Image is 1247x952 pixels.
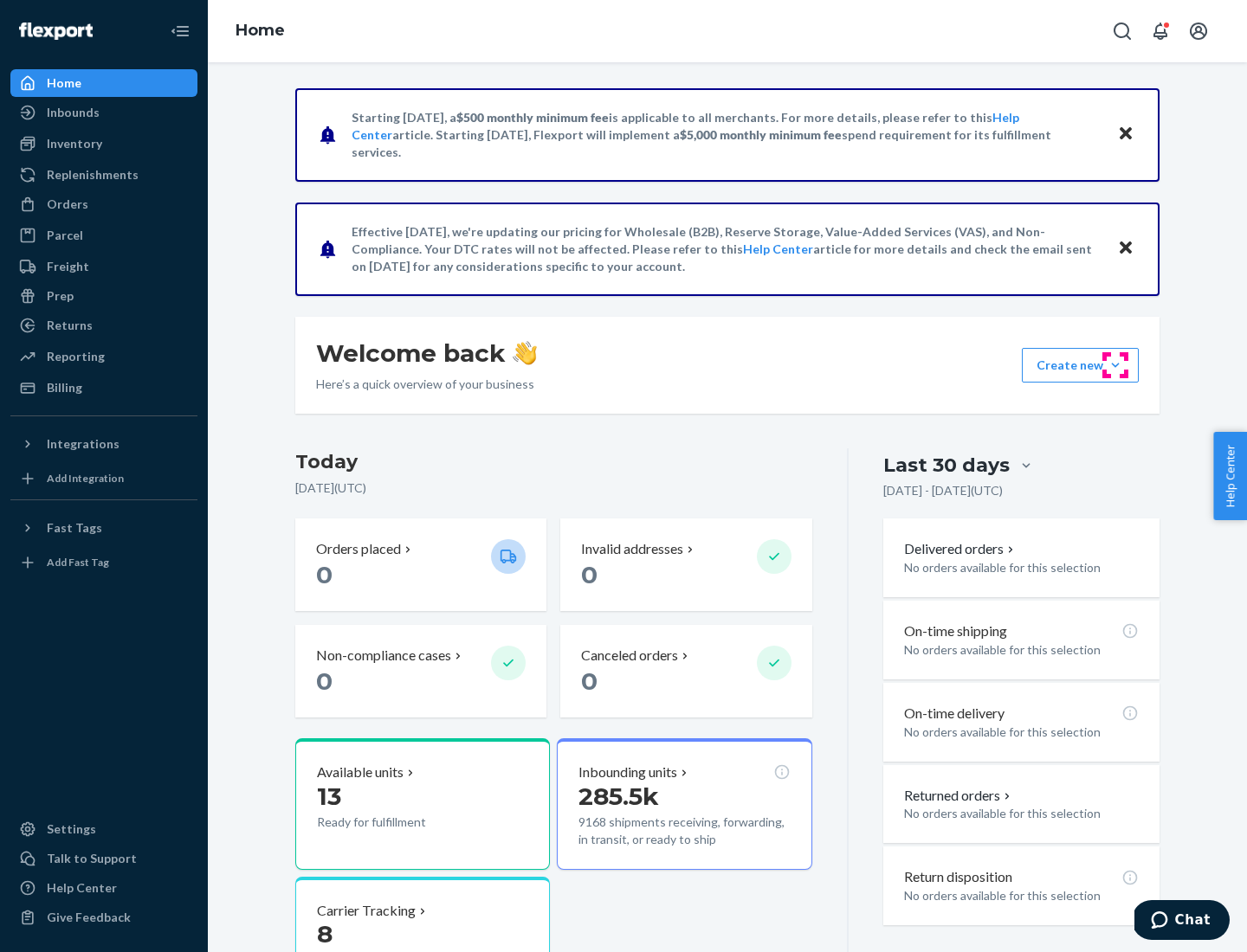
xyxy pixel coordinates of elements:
button: Integrations [10,430,197,458]
a: Replenishments [10,161,197,189]
button: Orders placed 0 [295,518,546,611]
button: Available units13Ready for fulfillment [295,738,550,870]
p: Ready for fulfillment [317,814,477,831]
div: Fast Tags [47,519,102,537]
p: Return disposition [904,867,1012,887]
button: Non-compliance cases 0 [295,625,546,717]
span: 8 [317,919,333,949]
p: 9168 shipments receiving, forwarding, in transit, or ready to ship [578,814,790,848]
span: 13 [317,782,341,811]
button: Canceled orders 0 [560,625,811,717]
p: On-time shipping [904,621,1007,641]
p: Starting [DATE], a is applicable to all merchants. For more details, please refer to this article... [352,109,1101,161]
div: Replenishments [47,166,139,183]
p: No orders available for this selection [904,641,1139,659]
a: Help Center [10,874,197,902]
a: Settings [10,815,197,843]
button: Talk to Support [10,845,197,872]
a: Parcel [10,222,197,249]
ol: breadcrumbs [222,6,299,56]
div: Billing [47,379,82,396]
img: Flexport logo [19,23,93,40]
div: Reporting [47,348,105,365]
span: 0 [581,560,598,589]
p: Effective [DATE], we're updating our pricing for Wholesale (B2B), Reserve Storage, Value-Added Se... [352,223,1101,275]
div: Help Center [47,879,117,897]
div: Last 30 days [883,452,1010,479]
div: Add Fast Tag [47,555,109,569]
button: Fast Tags [10,514,197,542]
div: Inventory [47,135,102,152]
span: 0 [581,666,598,696]
button: Delivered orders [904,539,1018,559]
a: Prep [10,282,197,310]
button: Close [1115,236,1137,261]
span: $500 monthly minimum fee [456,110,609,125]
span: 0 [316,560,333,589]
p: Canceled orders [581,646,678,666]
p: Carrier Tracking [317,901,416,921]
div: Settings [47,820,96,838]
button: Open notifications [1143,14,1178,48]
div: Returns [47,317,93,334]
div: Integrations [47,435,120,453]
div: Inbounds [47,104,100,121]
a: Freight [10,253,197,280]
p: Invalid addresses [581,539,683,559]
a: Inbounds [10,99,197,126]
button: Open account menu [1181,14,1216,48]
a: Add Fast Tag [10,549,197,576]
p: Non-compliance cases [316,646,451,666]
a: Returns [10,312,197,339]
a: Help Center [743,241,813,256]
button: Returned orders [904,786,1014,806]
div: Orders [47,196,88,213]
h3: Today [295,448,812,476]
button: Create new [1022,348,1139,383]
p: [DATE] - [DATE] ( UTC ) [883,482,1003,499]
div: Give Feedback [47,909,131,926]
div: Talk to Support [47,850,137,867]
p: Inbounding units [578,762,677,782]
span: $5,000 monthly minimum fee [680,127,842,142]
iframe: Opens a widget where you can chat to one of our agents [1134,900,1230,943]
button: Inbounding units285.5k9168 shipments receiving, forwarding, in transit, or ready to ship [557,738,811,870]
a: Billing [10,374,197,402]
a: Add Integration [10,465,197,492]
button: Invalid addresses 0 [560,518,811,611]
div: Add Integration [47,471,124,486]
button: Open Search Box [1105,14,1140,48]
a: Home [10,69,197,97]
span: 0 [316,666,333,696]
button: Close Navigation [163,14,197,48]
p: Available units [317,762,404,782]
p: On-time delivery [904,704,1005,724]
a: Home [236,21,285,40]
div: Parcel [47,227,83,244]
a: Reporting [10,343,197,370]
span: 285.5k [578,782,659,811]
p: No orders available for this selection [904,805,1139,822]
p: No orders available for this selection [904,887,1139,904]
div: Home [47,74,81,92]
button: Help Center [1213,432,1247,520]
p: Here’s a quick overview of your business [316,376,537,393]
a: Inventory [10,130,197,158]
p: No orders available for this selection [904,724,1139,741]
button: Give Feedback [10,904,197,931]
h1: Welcome back [316,338,537,369]
p: No orders available for this selection [904,559,1139,576]
div: Prep [47,287,74,305]
a: Orders [10,190,197,218]
button: Close [1115,122,1137,147]
p: Orders placed [316,539,401,559]
img: hand-wave emoji [513,341,537,365]
div: Freight [47,258,89,275]
p: [DATE] ( UTC ) [295,479,812,497]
